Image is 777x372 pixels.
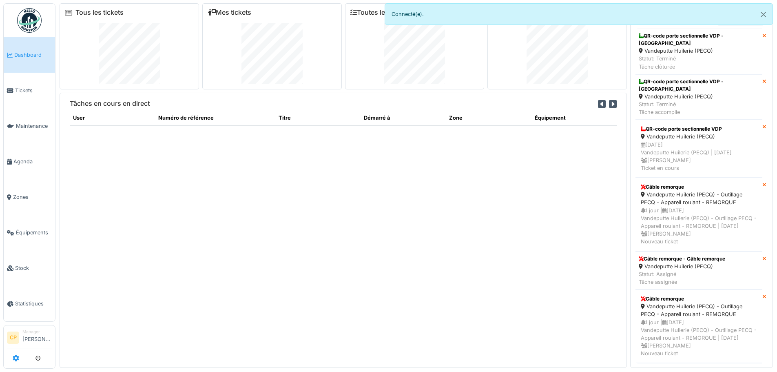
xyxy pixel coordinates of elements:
button: Close [754,4,773,25]
th: Titre [275,111,361,125]
div: Vandeputte Huilerie (PECQ) [641,133,757,140]
a: QR-code porte sectionnelle VDP - [GEOGRAPHIC_DATA] Vandeputte Huilerie (PECQ) Statut: TerminéTâch... [635,74,762,120]
div: QR-code porte sectionnelle VDP - [GEOGRAPHIC_DATA] [639,78,759,93]
a: Stock [4,250,55,286]
li: CP [7,332,19,344]
div: Statut: Terminé Tâche accomplie [639,100,759,116]
th: Démarré à [361,111,446,125]
a: Câble remorque Vandeputte Huilerie (PECQ) - Outillage PECQ - Appareil roulant - REMORQUE 1 jour |... [635,178,762,251]
li: [PERSON_NAME] [22,329,52,346]
a: Maintenance [4,108,55,144]
div: Vandeputte Huilerie (PECQ) [639,93,759,100]
div: QR-code porte sectionnelle VDP - [GEOGRAPHIC_DATA] [639,32,759,47]
span: Équipements [16,229,52,236]
span: Agenda [13,158,52,165]
a: Agenda [4,144,55,179]
img: Badge_color-CXgf-gQk.svg [17,8,42,33]
th: Numéro de référence [155,111,275,125]
span: Maintenance [16,122,52,130]
a: Câble remorque - Câble remorque Vandeputte Huilerie (PECQ) Statut: AssignéTâche assignée [635,252,762,290]
span: Dashboard [14,51,52,59]
a: QR-code porte sectionnelle VDP Vandeputte Huilerie (PECQ) [DATE]Vandeputte Huilerie (PECQ) | [DAT... [635,120,762,178]
a: CP Manager[PERSON_NAME] [7,329,52,348]
span: Tickets [15,87,52,94]
th: Équipement [531,111,617,125]
a: Dashboard [4,37,55,73]
span: translation missing: fr.shared.user [73,115,85,121]
th: Zone [446,111,531,125]
a: Équipements [4,215,55,250]
div: Vandeputte Huilerie (PECQ) [639,263,725,270]
div: Câble remorque - Câble remorque [639,255,725,263]
div: 1 jour | [DATE] Vandeputte Huilerie (PECQ) - Outillage PECQ - Appareil roulant - REMORQUE | [DATE... [641,207,757,246]
span: Stock [15,264,52,272]
h6: Tâches en cours en direct [70,100,150,107]
div: Câble remorque [641,183,757,191]
a: Câble remorque Vandeputte Huilerie (PECQ) - Outillage PECQ - Appareil roulant - REMORQUE 1 jour |... [635,290,762,363]
div: Statut: Terminé Tâche clôturée [639,55,759,70]
div: Vandeputte Huilerie (PECQ) - Outillage PECQ - Appareil roulant - REMORQUE [641,191,757,206]
div: Connecté(e). [385,3,773,25]
a: Statistiques [4,286,55,321]
span: Statistiques [15,300,52,307]
a: QR-code porte sectionnelle VDP - [GEOGRAPHIC_DATA] Vandeputte Huilerie (PECQ) Statut: TerminéTâch... [635,29,762,74]
div: QR-code porte sectionnelle VDP [641,125,757,133]
div: [DATE] Vandeputte Huilerie (PECQ) | [DATE] [PERSON_NAME] Ticket en cours [641,141,757,172]
div: 1 jour | [DATE] Vandeputte Huilerie (PECQ) - Outillage PECQ - Appareil roulant - REMORQUE | [DATE... [641,319,757,358]
span: Zones [13,193,52,201]
a: Zones [4,179,55,215]
div: Vandeputte Huilerie (PECQ) - Outillage PECQ - Appareil roulant - REMORQUE [641,303,757,318]
div: Statut: Assigné Tâche assignée [639,270,725,286]
a: Toutes les tâches [350,9,411,16]
a: Tous les tickets [75,9,124,16]
div: Câble remorque [641,295,757,303]
a: Tickets [4,73,55,108]
div: Manager [22,329,52,335]
div: Vandeputte Huilerie (PECQ) [639,47,759,55]
a: Mes tickets [208,9,251,16]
